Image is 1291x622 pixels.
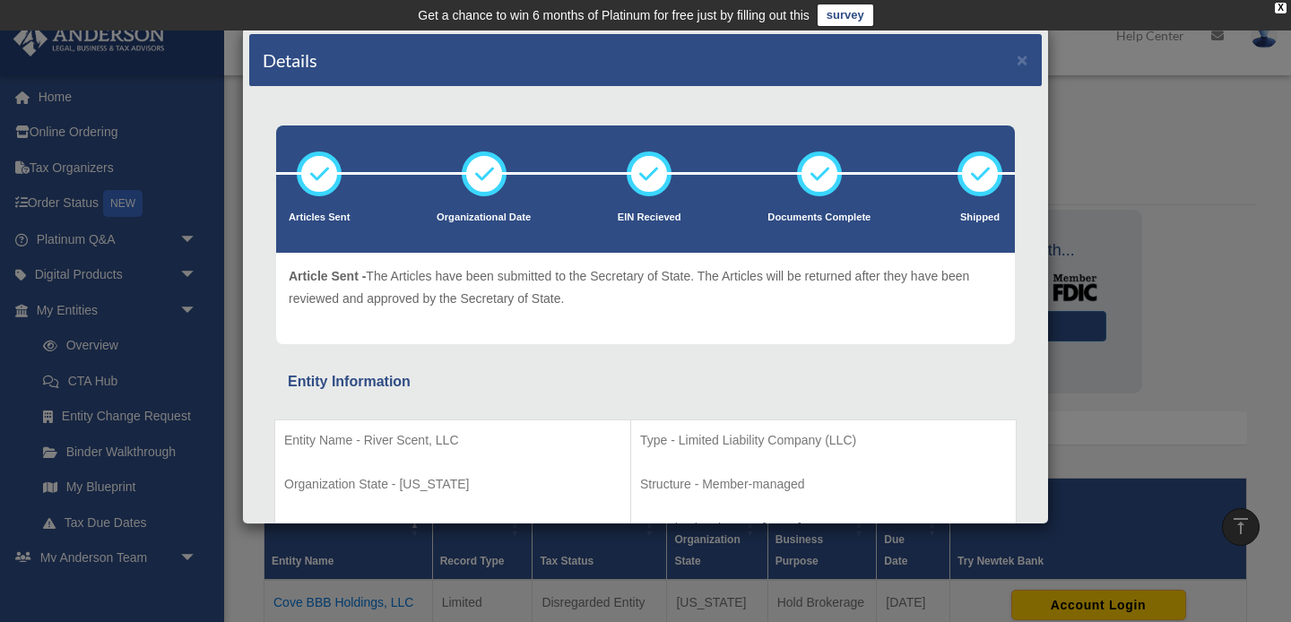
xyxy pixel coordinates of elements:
[618,209,681,227] p: EIN Recieved
[437,209,531,227] p: Organizational Date
[263,48,317,73] h4: Details
[289,209,350,227] p: Articles Sent
[288,369,1003,394] div: Entity Information
[1017,50,1028,69] button: ×
[289,265,1002,309] p: The Articles have been submitted to the Secretary of State. The Articles will be returned after t...
[1275,3,1287,13] div: close
[289,269,366,283] span: Article Sent -
[284,473,621,496] p: Organization State - [US_STATE]
[284,429,621,452] p: Entity Name - River Scent, LLC
[767,209,871,227] p: Documents Complete
[957,209,1002,227] p: Shipped
[640,517,1007,540] p: Organizational Date - [DATE]
[418,4,810,26] div: Get a chance to win 6 months of Platinum for free just by filling out this
[640,473,1007,496] p: Structure - Member-managed
[640,429,1007,452] p: Type - Limited Liability Company (LLC)
[818,4,873,26] a: survey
